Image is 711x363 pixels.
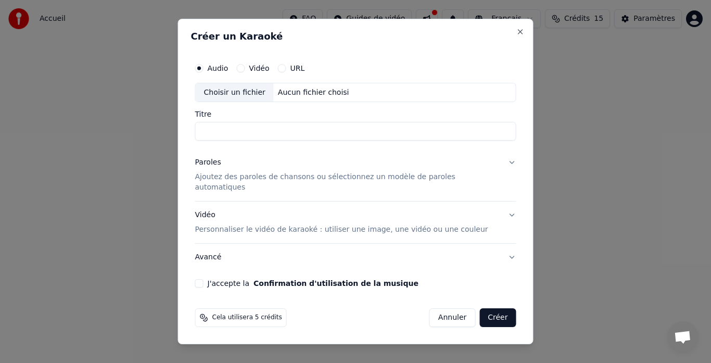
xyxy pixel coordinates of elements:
[249,65,269,72] label: Vidéo
[208,280,418,287] label: J'accepte la
[429,308,475,327] button: Annuler
[195,158,221,168] div: Paroles
[195,149,516,202] button: ParolesAjoutez des paroles de chansons ou sélectionnez un modèle de paroles automatiques
[195,202,516,243] button: VidéoPersonnaliser le vidéo de karaoké : utiliser une image, une vidéo ou une couleur
[208,65,228,72] label: Audio
[195,111,516,118] label: Titre
[479,308,516,327] button: Créer
[290,65,305,72] label: URL
[195,172,500,193] p: Ajoutez des paroles de chansons ou sélectionnez un modèle de paroles automatiques
[196,83,274,102] div: Choisir un fichier
[195,244,516,271] button: Avancé
[212,314,282,322] span: Cela utilisera 5 crédits
[274,87,353,98] div: Aucun fichier choisi
[191,32,520,41] h2: Créer un Karaoké
[195,224,488,235] p: Personnaliser le vidéo de karaoké : utiliser une image, une vidéo ou une couleur
[253,280,418,287] button: J'accepte la
[195,210,488,235] div: Vidéo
